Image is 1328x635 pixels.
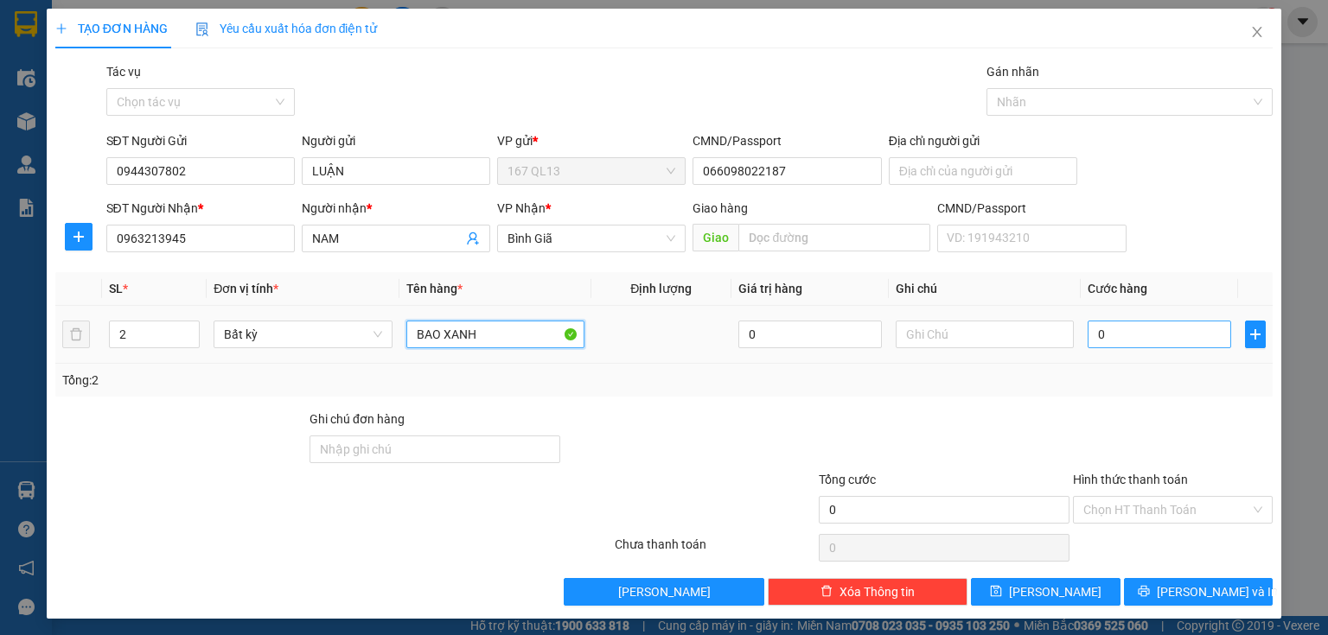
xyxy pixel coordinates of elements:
[106,199,295,218] div: SĐT Người Nhận
[693,131,881,150] div: CMND/Passport
[195,22,378,35] span: Yêu cầu xuất hóa đơn điện tử
[1246,327,1265,341] span: plus
[1088,282,1147,295] span: Cước hàng
[62,371,514,390] div: Tổng: 2
[109,282,123,295] span: SL
[214,282,278,295] span: Đơn vị tính
[1233,9,1281,57] button: Close
[820,585,833,599] span: delete
[65,223,93,251] button: plus
[840,582,915,601] span: Xóa Thông tin
[310,412,405,426] label: Ghi chú đơn hàng
[406,282,463,295] span: Tên hàng
[1009,582,1101,601] span: [PERSON_NAME]
[738,224,930,251] input: Dọc đường
[310,435,560,463] input: Ghi chú đơn hàng
[768,578,967,606] button: deleteXóa Thông tin
[889,157,1077,185] input: Địa chỉ của người gửi
[738,321,882,348] input: 0
[1157,582,1278,601] span: [PERSON_NAME] và In
[62,321,90,348] button: delete
[497,201,546,215] span: VP Nhận
[889,272,1081,306] th: Ghi chú
[1245,321,1266,348] button: plus
[990,585,1002,599] span: save
[55,22,67,35] span: plus
[618,582,711,601] span: [PERSON_NAME]
[195,22,209,36] img: icon
[508,225,675,251] span: Bình Giã
[1138,585,1150,599] span: printer
[693,201,748,215] span: Giao hàng
[466,232,480,245] span: user-add
[406,321,584,348] input: VD: Bàn, Ghế
[738,282,802,295] span: Giá trị hàng
[896,321,1074,348] input: Ghi Chú
[986,65,1039,79] label: Gán nhãn
[1124,578,1274,606] button: printer[PERSON_NAME] và In
[889,131,1077,150] div: Địa chỉ người gửi
[937,199,1126,218] div: CMND/Passport
[1073,473,1188,486] label: Hình thức thanh toán
[1250,25,1264,39] span: close
[693,224,738,251] span: Giao
[613,535,816,565] div: Chưa thanh toán
[55,22,168,35] span: TẠO ĐƠN HÀNG
[564,578,763,606] button: [PERSON_NAME]
[106,131,295,150] div: SĐT Người Gửi
[302,199,490,218] div: Người nhận
[971,578,1120,606] button: save[PERSON_NAME]
[66,230,92,244] span: plus
[508,158,675,184] span: 167 QL13
[819,473,876,486] span: Tổng cước
[302,131,490,150] div: Người gửi
[106,65,141,79] label: Tác vụ
[224,321,381,347] span: Bất kỳ
[497,131,686,150] div: VP gửi
[630,282,692,295] span: Định lượng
